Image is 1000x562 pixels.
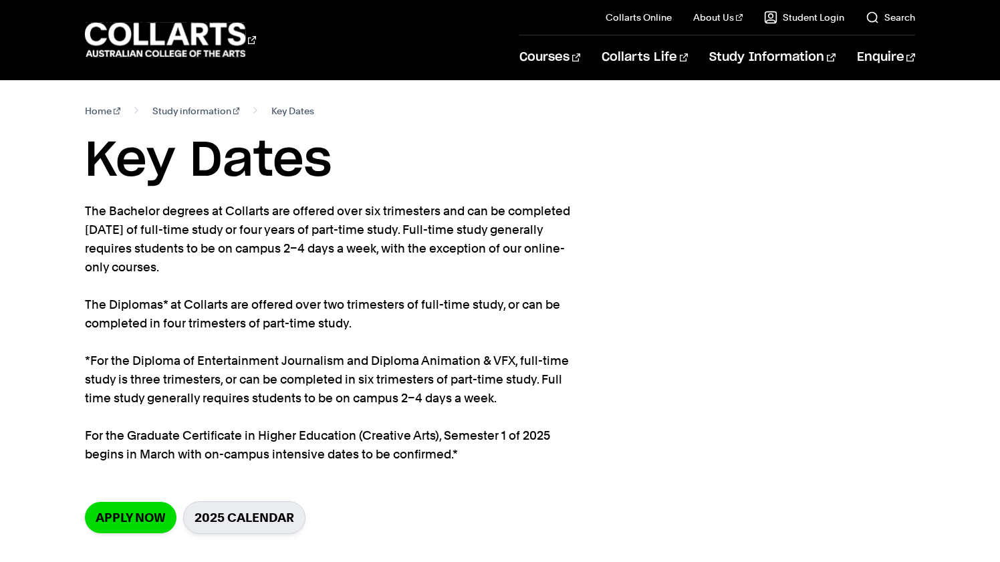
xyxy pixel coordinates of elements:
a: Home [85,102,120,120]
a: Student Login [764,11,844,24]
a: Search [866,11,915,24]
a: Study Information [709,35,835,80]
a: Courses [519,35,580,80]
a: Collarts Life [602,35,688,80]
a: Collarts Online [606,11,672,24]
a: Study information [152,102,240,120]
a: About Us [693,11,743,24]
a: Enquire [857,35,915,80]
p: The Bachelor degrees at Collarts are offered over six trimesters and can be completed [DATE] of f... [85,202,573,464]
h1: Key Dates [85,131,915,191]
a: Apply now [85,502,176,533]
div: Go to homepage [85,21,256,59]
span: Key Dates [271,102,314,120]
a: 2025 Calendar [183,501,305,534]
